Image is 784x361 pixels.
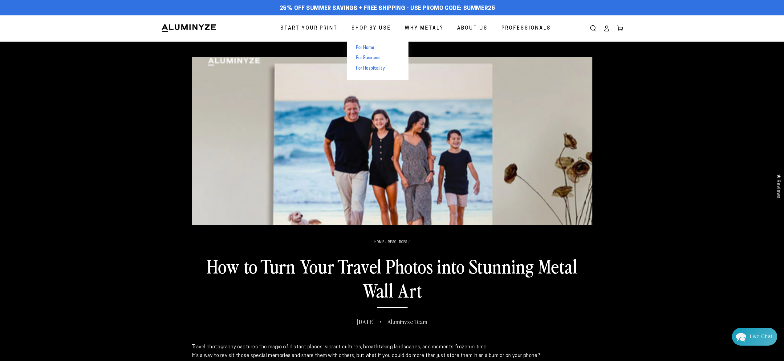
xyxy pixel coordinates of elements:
span: Aluminyze Team [387,317,427,326]
img: Aluminyze [161,24,217,33]
a: Resources [388,241,408,244]
a: Shop By Use [347,20,396,37]
span: Travel photography captures the magic of distant places, vibrant cultures, breathtaking landscape... [192,345,488,350]
a: For Home [347,43,408,53]
a: For Business [347,53,408,63]
span: For Home [356,45,374,51]
img: How to Turn Your Travel Photos into Stunning Metal Wall Art [192,57,592,225]
a: For Hospitality [347,63,408,74]
span: For Hospitality [356,66,385,72]
div: Chat widget toggle [732,328,777,346]
a: About Us [453,20,492,37]
span: Start Your Print [280,24,338,33]
span: 25% off Summer Savings + Free Shipping - Use Promo Code: SUMMER25 [280,5,495,12]
a: Professionals [497,20,555,37]
time: [DATE] [357,317,375,326]
span: It's a way to revisit those special memories and share them with others, but what if you could do... [192,353,540,358]
span: / [408,241,410,244]
span: Why Metal? [405,24,443,33]
summary: Search our site [586,22,600,35]
span: For Business [356,55,380,61]
span: Professionals [502,24,551,33]
h1: How to Turn Your Travel Photos into Stunning Metal Wall Art [192,254,592,308]
div: Click to open Judge.me floating reviews tab [772,169,784,203]
span: About Us [457,24,488,33]
a: Home [374,241,384,244]
a: Start Your Print [276,20,342,37]
div: Contact Us Directly [750,328,772,346]
span: / [385,241,387,244]
nav: breadcrumbs [192,240,592,245]
span: Shop By Use [351,24,391,33]
a: Why Metal? [400,20,448,37]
